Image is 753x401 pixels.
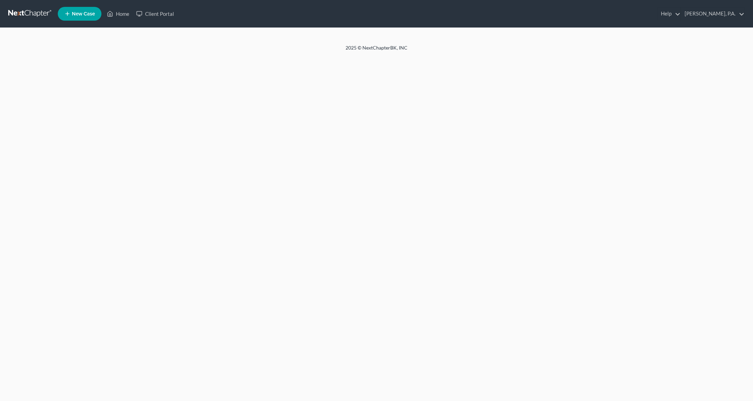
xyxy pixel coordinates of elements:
[657,8,680,20] a: Help
[103,8,133,20] a: Home
[681,8,744,20] a: [PERSON_NAME], P.A.
[58,7,101,21] new-legal-case-button: New Case
[133,8,177,20] a: Client Portal
[181,44,572,57] div: 2025 © NextChapterBK, INC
